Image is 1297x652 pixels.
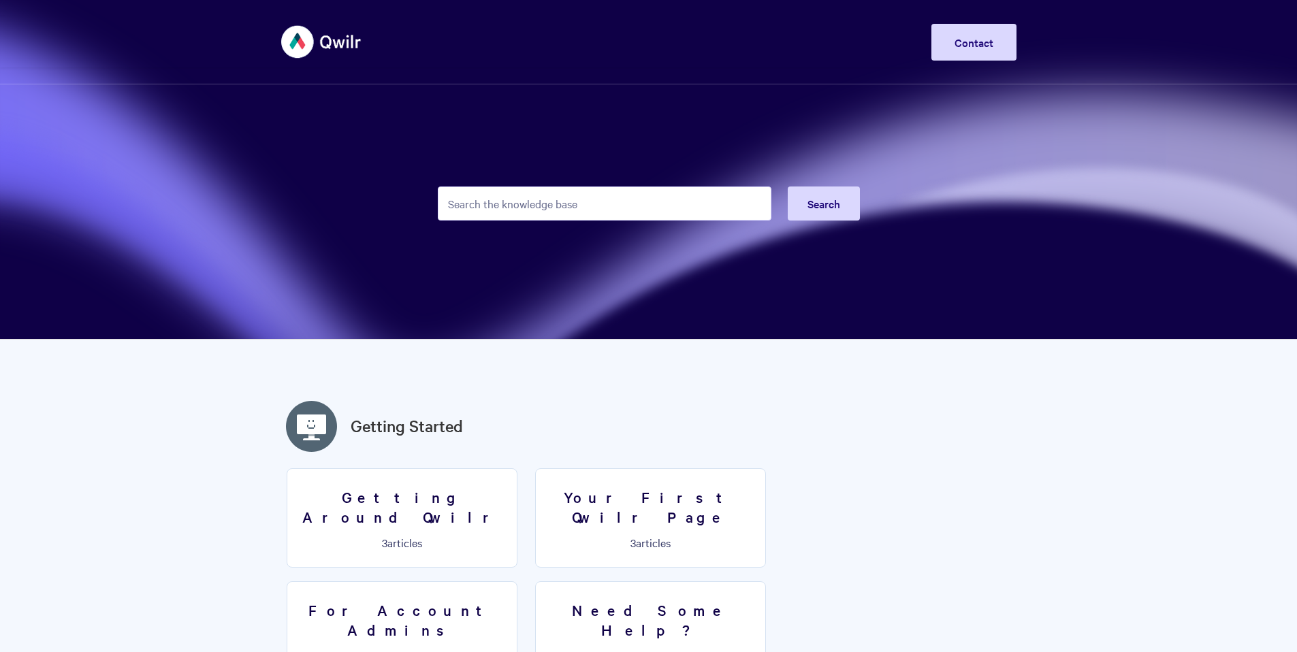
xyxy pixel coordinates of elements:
[295,600,509,639] h3: For Account Admins
[382,535,387,550] span: 3
[788,186,860,221] button: Search
[287,468,517,568] a: Getting Around Qwilr 3articles
[630,535,636,550] span: 3
[351,414,463,438] a: Getting Started
[544,600,757,639] h3: Need Some Help?
[931,24,1016,61] a: Contact
[295,487,509,526] h3: Getting Around Qwilr
[438,186,771,221] input: Search the knowledge base
[295,536,509,549] p: articles
[281,16,362,67] img: Qwilr Help Center
[535,468,766,568] a: Your First Qwilr Page 3articles
[544,487,757,526] h3: Your First Qwilr Page
[807,196,840,211] span: Search
[544,536,757,549] p: articles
